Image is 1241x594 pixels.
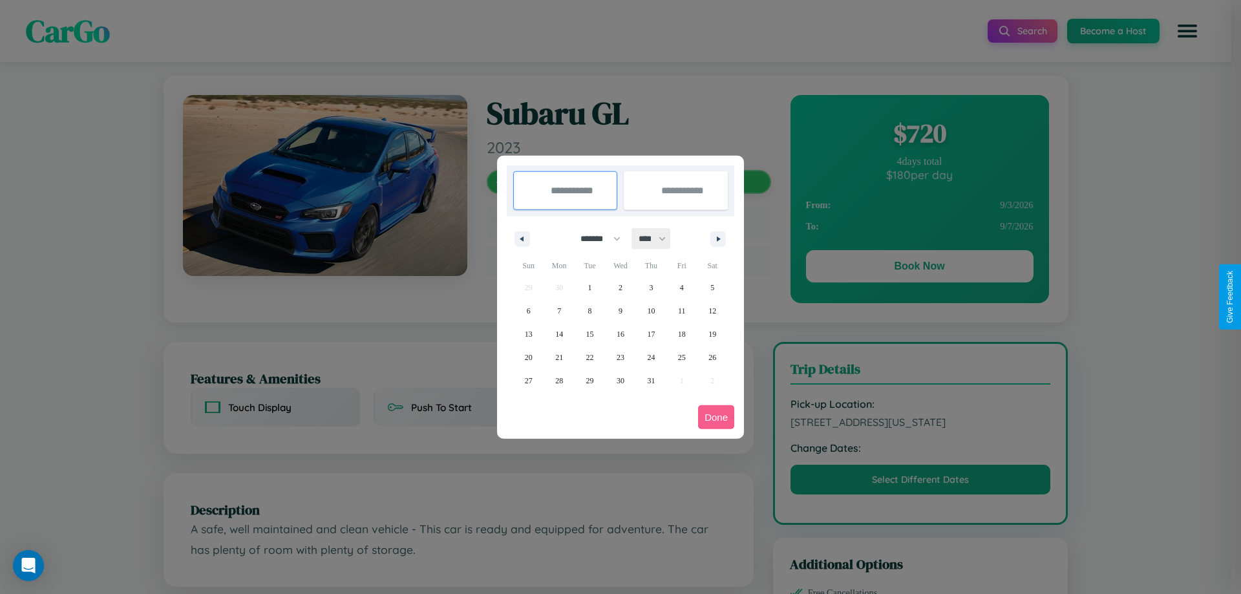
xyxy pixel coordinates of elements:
[666,299,697,323] button: 11
[619,299,622,323] span: 9
[513,299,544,323] button: 6
[605,323,635,346] button: 16
[605,276,635,299] button: 2
[636,346,666,369] button: 24
[555,346,563,369] span: 21
[605,369,635,392] button: 30
[617,323,624,346] span: 16
[619,276,622,299] span: 2
[680,276,684,299] span: 4
[636,255,666,276] span: Thu
[636,369,666,392] button: 31
[678,346,686,369] span: 25
[647,299,655,323] span: 10
[513,346,544,369] button: 20
[544,369,574,392] button: 28
[678,299,686,323] span: 11
[666,255,697,276] span: Fri
[575,369,605,392] button: 29
[513,255,544,276] span: Sun
[527,299,531,323] span: 6
[555,323,563,346] span: 14
[575,346,605,369] button: 22
[697,255,728,276] span: Sat
[617,369,624,392] span: 30
[1225,271,1235,323] div: Give Feedback
[708,323,716,346] span: 19
[697,323,728,346] button: 19
[710,276,714,299] span: 5
[708,346,716,369] span: 26
[525,369,533,392] span: 27
[605,255,635,276] span: Wed
[697,346,728,369] button: 26
[617,346,624,369] span: 23
[525,346,533,369] span: 20
[557,299,561,323] span: 7
[666,346,697,369] button: 25
[698,405,734,429] button: Done
[636,323,666,346] button: 17
[697,299,728,323] button: 12
[647,369,655,392] span: 31
[697,276,728,299] button: 5
[649,276,653,299] span: 3
[513,323,544,346] button: 13
[575,299,605,323] button: 8
[586,323,594,346] span: 15
[586,346,594,369] span: 22
[647,323,655,346] span: 17
[588,299,592,323] span: 8
[555,369,563,392] span: 28
[575,323,605,346] button: 15
[13,550,44,581] div: Open Intercom Messenger
[575,255,605,276] span: Tue
[575,276,605,299] button: 1
[544,255,574,276] span: Mon
[588,276,592,299] span: 1
[544,346,574,369] button: 21
[544,299,574,323] button: 7
[636,276,666,299] button: 3
[513,369,544,392] button: 27
[525,323,533,346] span: 13
[636,299,666,323] button: 10
[678,323,686,346] span: 18
[708,299,716,323] span: 12
[605,346,635,369] button: 23
[647,346,655,369] span: 24
[666,323,697,346] button: 18
[544,323,574,346] button: 14
[605,299,635,323] button: 9
[666,276,697,299] button: 4
[586,369,594,392] span: 29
